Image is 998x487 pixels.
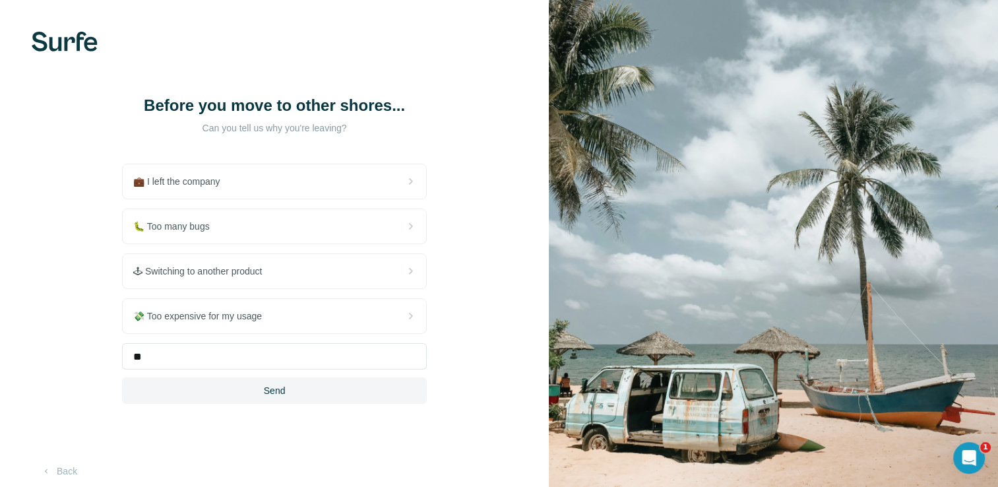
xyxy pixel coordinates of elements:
button: Send [122,377,427,404]
iframe: Intercom live chat [953,442,985,474]
span: 🕹 Switching to another product [133,265,272,278]
iframe: Intercom notifications message [734,310,998,438]
img: Surfe's logo [32,32,98,51]
span: Send [264,384,286,397]
button: Back [32,459,86,483]
p: Can you tell us why you're leaving? [142,121,406,135]
span: 🐛 Too many bugs [133,220,220,233]
span: 💸 Too expensive for my usage [133,309,272,323]
span: 💼 I left the company [133,175,230,188]
h1: Before you move to other shores... [142,95,406,116]
span: 1 [980,442,991,453]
